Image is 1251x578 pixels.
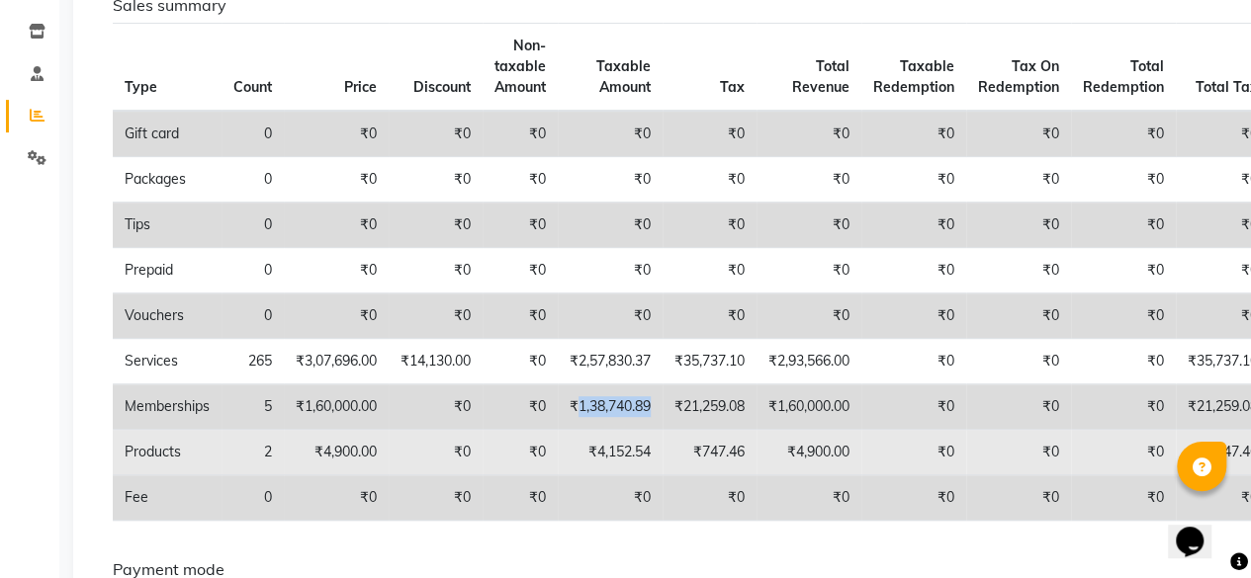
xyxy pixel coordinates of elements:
[757,293,861,339] td: ₹0
[966,384,1071,430] td: ₹0
[389,475,483,521] td: ₹0
[113,430,222,475] td: Products
[222,339,284,384] td: 265
[663,430,757,475] td: ₹747.46
[389,248,483,293] td: ₹0
[284,203,389,248] td: ₹0
[558,157,663,203] td: ₹0
[861,339,966,384] td: ₹0
[558,248,663,293] td: ₹0
[720,78,745,96] span: Tax
[483,203,558,248] td: ₹0
[663,248,757,293] td: ₹0
[222,248,284,293] td: 0
[757,203,861,248] td: ₹0
[222,111,284,157] td: 0
[757,248,861,293] td: ₹0
[284,339,389,384] td: ₹3,07,696.00
[1071,203,1176,248] td: ₹0
[757,475,861,521] td: ₹0
[966,111,1071,157] td: ₹0
[861,293,966,339] td: ₹0
[483,157,558,203] td: ₹0
[1071,293,1176,339] td: ₹0
[757,430,861,475] td: ₹4,900.00
[663,111,757,157] td: ₹0
[558,475,663,521] td: ₹0
[483,430,558,475] td: ₹0
[861,203,966,248] td: ₹0
[284,111,389,157] td: ₹0
[284,475,389,521] td: ₹0
[483,475,558,521] td: ₹0
[284,430,389,475] td: ₹4,900.00
[792,57,849,96] span: Total Revenue
[222,475,284,521] td: 0
[222,384,284,430] td: 5
[483,339,558,384] td: ₹0
[663,293,757,339] td: ₹0
[558,293,663,339] td: ₹0
[873,57,954,96] span: Taxable Redemption
[222,293,284,339] td: 0
[663,384,757,430] td: ₹21,259.08
[222,157,284,203] td: 0
[284,384,389,430] td: ₹1,60,000.00
[113,384,222,430] td: Memberships
[558,430,663,475] td: ₹4,152.54
[757,157,861,203] td: ₹0
[596,57,651,96] span: Taxable Amount
[222,430,284,475] td: 2
[344,78,377,96] span: Price
[233,78,272,96] span: Count
[389,293,483,339] td: ₹0
[1168,499,1231,558] iframe: chat widget
[1071,157,1176,203] td: ₹0
[757,111,861,157] td: ₹0
[966,339,1071,384] td: ₹0
[861,475,966,521] td: ₹0
[113,293,222,339] td: Vouchers
[413,78,471,96] span: Discount
[1071,384,1176,430] td: ₹0
[663,203,757,248] td: ₹0
[978,57,1059,96] span: Tax On Redemption
[389,339,483,384] td: ₹14,130.00
[389,203,483,248] td: ₹0
[558,203,663,248] td: ₹0
[222,203,284,248] td: 0
[966,203,1071,248] td: ₹0
[663,157,757,203] td: ₹0
[113,248,222,293] td: Prepaid
[558,111,663,157] td: ₹0
[1071,248,1176,293] td: ₹0
[861,248,966,293] td: ₹0
[113,339,222,384] td: Services
[757,339,861,384] td: ₹2,93,566.00
[861,111,966,157] td: ₹0
[966,475,1071,521] td: ₹0
[1071,475,1176,521] td: ₹0
[663,339,757,384] td: ₹35,737.10
[113,111,222,157] td: Gift card
[966,157,1071,203] td: ₹0
[284,157,389,203] td: ₹0
[1071,339,1176,384] td: ₹0
[861,384,966,430] td: ₹0
[757,384,861,430] td: ₹1,60,000.00
[966,293,1071,339] td: ₹0
[389,157,483,203] td: ₹0
[389,430,483,475] td: ₹0
[113,157,222,203] td: Packages
[284,293,389,339] td: ₹0
[663,475,757,521] td: ₹0
[389,384,483,430] td: ₹0
[389,111,483,157] td: ₹0
[861,430,966,475] td: ₹0
[284,248,389,293] td: ₹0
[966,248,1071,293] td: ₹0
[113,203,222,248] td: Tips
[483,111,558,157] td: ₹0
[113,475,222,521] td: Fee
[494,37,546,96] span: Non-taxable Amount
